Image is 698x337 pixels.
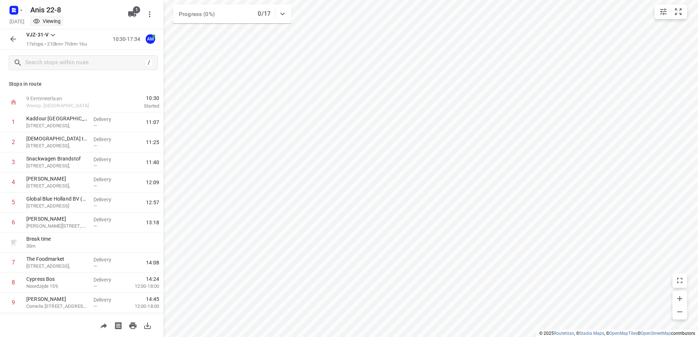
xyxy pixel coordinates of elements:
[146,275,159,283] span: 14:24
[143,35,158,42] span: Assigned to Anis M
[26,295,88,303] p: [PERSON_NAME]
[93,296,120,303] p: Delivery
[26,115,88,122] p: Kaddour [GEOGRAPHIC_DATA]
[93,263,97,269] span: —
[146,119,159,126] span: 11:07
[93,176,120,183] p: Delivery
[33,18,61,25] div: You are currently in view mode. To make any changes, go to edit project.
[93,276,120,283] p: Delivery
[146,219,159,226] span: 13:18
[26,41,87,48] p: 17 stops • 210km • 7h3m • 16u
[25,57,145,69] input: Search stops within route
[12,139,15,146] div: 2
[93,196,120,203] p: Delivery
[26,195,88,202] p: Global Blue Holland BV (BBQ ophalen en naar Osdorp)
[93,256,120,263] p: Delivery
[140,322,155,329] span: Download route
[93,156,120,163] p: Delivery
[93,116,120,123] p: Delivery
[93,183,97,189] span: —
[146,295,159,303] span: 14:45
[142,7,157,22] button: More
[579,331,604,336] a: Stadia Maps
[133,6,140,13] span: 1
[26,155,88,162] p: Snackwagen Brandstof
[26,215,88,222] p: [PERSON_NAME]
[9,80,155,88] p: Stops in route
[123,303,159,310] p: 12:00-18:00
[26,142,88,150] p: [STREET_ADDRESS],
[146,259,159,266] span: 14:08
[93,283,97,289] span: —
[12,299,15,306] div: 9
[12,199,15,206] div: 5
[145,59,153,67] div: /
[26,162,88,170] p: Amsterdamsestraatweg 314,
[93,223,97,229] span: —
[26,243,88,250] p: 30 m
[125,7,139,22] button: 1
[93,123,97,128] span: —
[146,199,159,206] span: 12:57
[96,322,111,329] span: Share route
[26,31,49,39] p: VJZ-31-V
[26,95,102,102] p: 9 Eemmeerlaan
[609,331,637,336] a: OpenMapTiles
[111,102,159,110] p: Started
[12,259,15,266] div: 7
[146,179,159,186] span: 12:09
[12,279,15,286] div: 8
[26,175,88,182] p: [PERSON_NAME]
[26,122,88,129] p: [STREET_ADDRESS],
[179,11,215,18] span: Progress (0%)
[113,35,143,43] p: 10:30-17:34
[26,275,88,283] p: Cypress Bos
[539,331,695,336] li: © 2025 , © , © © contributors
[26,283,88,290] p: Noordzijde 159,
[258,9,271,18] p: 0/17
[12,119,15,125] div: 1
[26,182,88,190] p: [STREET_ADDRESS],
[93,163,97,168] span: —
[146,139,159,146] span: 11:25
[93,303,97,309] span: —
[93,203,97,209] span: —
[671,4,686,19] button: Fit zoom
[146,159,159,166] span: 11:40
[93,136,120,143] p: Delivery
[26,202,88,210] p: [STREET_ADDRESS]
[26,235,88,243] p: Break time
[93,216,120,223] p: Delivery
[12,179,15,186] div: 4
[26,135,88,142] p: [DEMOGRAPHIC_DATA] to go
[656,4,671,19] button: Map settings
[26,222,88,230] p: Martini van Geffenstraat 29C,
[111,94,159,102] span: 10:30
[173,4,291,23] div: Progress (0%)0/17
[111,322,126,329] span: Print shipping labels
[554,331,574,336] a: Routetitan
[26,102,102,109] p: Weesp, [GEOGRAPHIC_DATA]
[93,143,97,148] span: —
[641,331,671,336] a: OpenStreetMap
[126,322,140,329] span: Print route
[655,4,687,19] div: small contained button group
[26,263,88,270] p: [STREET_ADDRESS],
[26,255,88,263] p: The Foodmarket
[12,219,15,226] div: 6
[123,283,159,290] p: 12:00-18:00
[26,303,88,310] p: Cornelis Anthoniszstraat 10HS,
[12,159,15,166] div: 3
